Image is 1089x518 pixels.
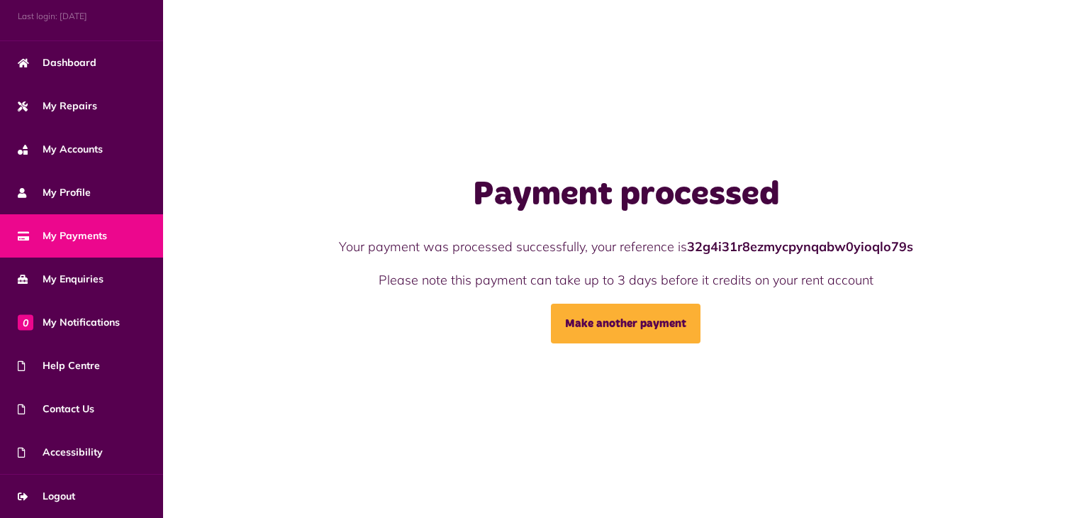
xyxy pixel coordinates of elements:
h1: Payment processed [311,175,942,216]
span: My Accounts [18,142,103,157]
span: Accessibility [18,445,103,460]
strong: 32g4i31r8ezmycpynqabw0yioqlo79s [687,238,913,255]
p: Your payment was processed successfully, your reference is [311,237,942,256]
span: My Repairs [18,99,97,114]
span: My Enquiries [18,272,104,287]
span: Contact Us [18,402,94,417]
span: Last login: [DATE] [18,10,145,23]
p: Please note this payment can take up to 3 days before it credits on your rent account [311,270,942,290]
span: Dashboard [18,55,96,70]
span: Help Centre [18,358,100,373]
span: My Notifications [18,315,120,330]
span: My Profile [18,185,91,200]
span: Logout [18,489,75,504]
span: 0 [18,314,33,330]
span: My Payments [18,228,107,243]
a: Make another payment [551,304,700,343]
